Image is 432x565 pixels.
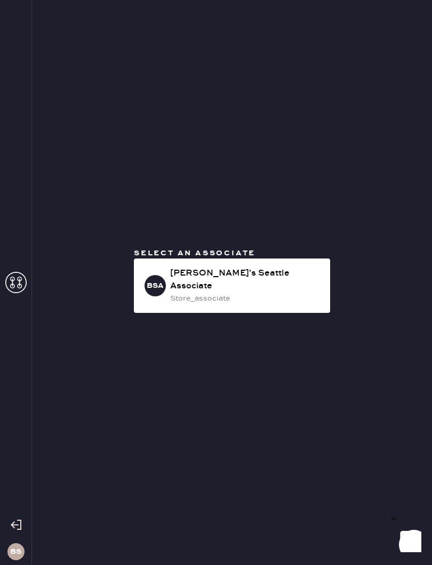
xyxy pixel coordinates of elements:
[170,293,322,304] div: store_associate
[10,548,21,555] h3: BS
[170,267,322,293] div: [PERSON_NAME]'s Seattle Associate
[381,517,427,563] iframe: Front Chat
[134,248,255,258] span: Select an associate
[147,282,164,289] h3: BSA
